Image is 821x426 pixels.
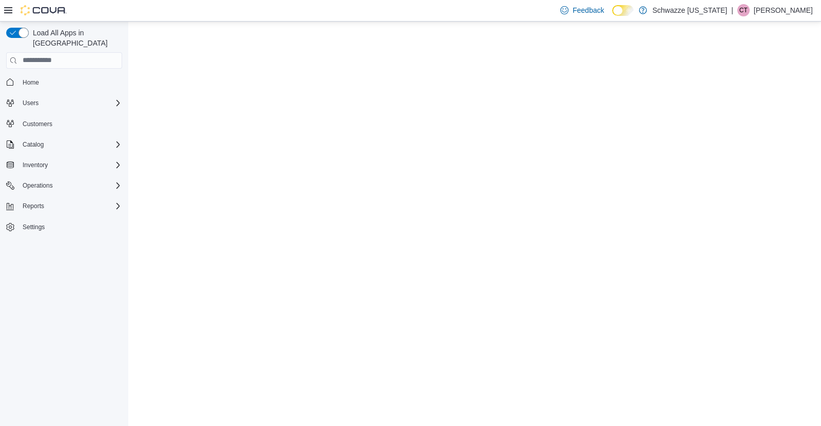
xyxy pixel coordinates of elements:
[18,179,57,192] button: Operations
[18,97,43,109] button: Users
[754,4,813,16] p: [PERSON_NAME]
[18,220,122,233] span: Settings
[23,140,44,149] span: Catalog
[23,223,45,231] span: Settings
[2,199,126,213] button: Reports
[18,200,48,212] button: Reports
[18,118,56,130] a: Customers
[2,137,126,152] button: Catalog
[739,4,748,16] span: CT
[23,161,48,169] span: Inventory
[2,219,126,234] button: Settings
[652,4,727,16] p: Schwazze [US_STATE]
[18,138,48,151] button: Catalog
[29,28,122,48] span: Load All Apps in [GEOGRAPHIC_DATA]
[18,117,122,130] span: Customers
[2,178,126,193] button: Operations
[23,78,39,87] span: Home
[18,159,52,171] button: Inventory
[573,5,604,15] span: Feedback
[18,97,122,109] span: Users
[731,4,733,16] p: |
[18,200,122,212] span: Reports
[6,71,122,261] nav: Complex example
[2,158,126,172] button: Inventory
[18,138,122,151] span: Catalog
[21,5,67,15] img: Cova
[737,4,750,16] div: Clinton Temple
[18,159,122,171] span: Inventory
[18,221,49,233] a: Settings
[18,76,43,89] a: Home
[2,116,126,131] button: Customers
[18,179,122,192] span: Operations
[2,75,126,90] button: Home
[23,181,53,190] span: Operations
[2,96,126,110] button: Users
[23,202,44,210] span: Reports
[23,120,52,128] span: Customers
[18,76,122,89] span: Home
[612,5,634,16] input: Dark Mode
[23,99,38,107] span: Users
